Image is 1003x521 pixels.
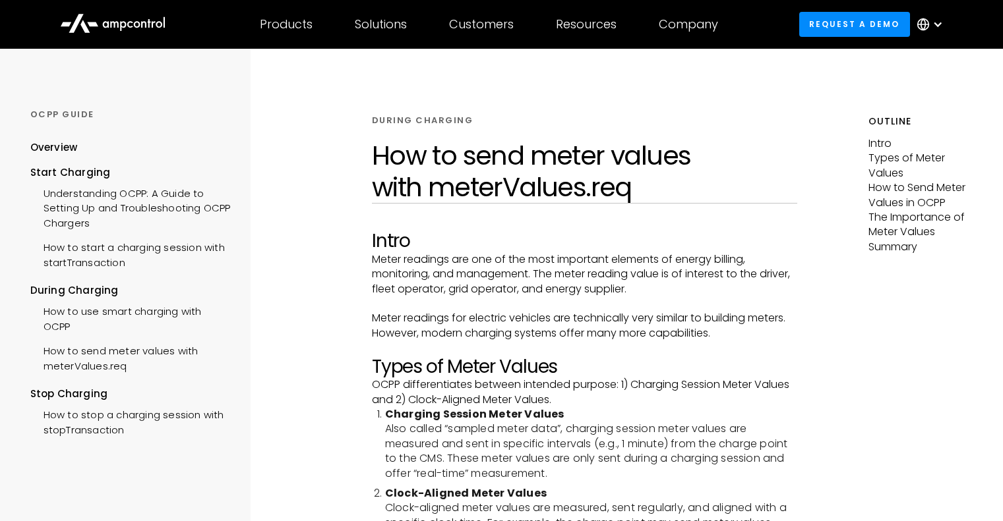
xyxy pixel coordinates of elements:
[372,115,473,126] div: DURING CHARGING
[385,406,564,422] strong: Charging Session Meter Values
[372,341,797,355] p: ‍
[556,17,617,32] div: Resources
[372,140,797,203] h1: How to send meter values with meterValues.req
[30,298,231,337] a: How to use smart charging with OCPP
[30,387,231,401] div: Stop Charging
[868,240,973,254] p: Summary
[385,407,797,481] li: Also called “sampled meter data”, charging session meter values are measured and sent in specific...
[260,17,313,32] div: Products
[30,109,231,121] div: OCPP GUIDE
[385,485,547,501] strong: Clock-Aligned Meter Values
[868,210,973,240] p: The Importance of Meter Values
[372,356,797,378] h2: Types of Meter Values
[30,234,231,273] a: How to start a charging session with startTransaction
[30,140,78,155] div: Overview
[868,115,973,128] h5: Outline
[355,17,407,32] div: Solutions
[659,17,718,32] div: Company
[30,283,231,298] div: During Charging
[30,337,231,377] a: How to send meter values with meterValues.req
[30,140,78,165] a: Overview
[30,401,231,441] a: How to stop a charging session with stopTransaction
[449,17,514,32] div: Customers
[372,377,797,407] p: OCPP differentiates between intended purpose: 1) Charging Session Meter Values and 2) Clock-Align...
[372,252,797,296] p: Meter readings are one of the most important elements of energy billing, monitoring, and manageme...
[30,180,231,234] a: Understanding OCPP: A Guide to Setting Up and Troubleshooting OCPP Chargers
[372,311,797,341] p: Meter readings for electric vehicles are technically very similar to building meters. However, mo...
[868,136,973,151] p: Intro
[372,296,797,311] p: ‍
[372,230,797,252] h2: Intro
[868,151,973,180] p: Types of Meter Values
[799,12,910,36] a: Request a demo
[868,180,973,210] p: How to Send Meter Values in OCPP
[30,165,231,180] div: Start Charging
